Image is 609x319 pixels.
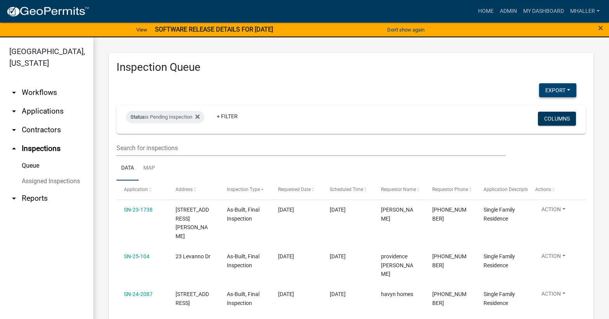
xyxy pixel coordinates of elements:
[117,156,139,181] a: Data
[476,181,527,199] datatable-header-cell: Application Description
[535,187,551,192] span: Actions
[124,207,153,213] a: SN-23-1738
[484,187,532,192] span: Application Description
[278,291,294,297] span: 09/08/2025
[227,291,259,306] span: As-Built, Final Inspection
[117,181,168,199] datatable-header-cell: Application
[9,88,19,97] i: arrow_drop_down
[124,187,148,192] span: Application
[330,205,366,214] div: [DATE]
[432,253,466,268] span: 555-555-5555
[374,181,425,199] datatable-header-cell: Requestor Name
[598,23,603,33] span: ×
[124,253,150,259] a: SN-25-104
[133,23,150,36] a: View
[330,252,366,261] div: [DATE]
[9,144,19,153] i: arrow_drop_up
[139,156,160,181] a: Map
[155,26,273,33] strong: SOFTWARE RELEASE DETAILS FOR [DATE]
[176,207,209,239] span: 163 Drake Dr
[432,291,466,306] span: 555-555-5555
[219,181,271,199] datatable-header-cell: Inspection Type
[227,207,259,222] span: As-Built, Final Inspection
[9,194,19,203] i: arrow_drop_down
[432,207,466,222] span: 219-746-2236
[124,291,153,297] a: SN-24-2087
[130,114,145,120] span: Status
[126,111,204,123] div: is Pending Inspection
[538,112,576,126] button: Columns
[497,4,520,19] a: Admin
[567,4,603,19] a: mhaller
[425,181,476,199] datatable-header-cell: Requestor Phone
[484,291,515,306] span: Single Family Residence
[384,23,428,36] button: Don't show again
[381,187,416,192] span: Requestor Name
[432,187,468,192] span: Requestor Phone
[322,181,373,199] datatable-header-cell: Scheduled Time
[176,187,193,192] span: Address
[381,253,413,277] span: providence tom jurik
[117,140,506,156] input: Search for inspections
[598,23,603,33] button: Close
[330,290,366,299] div: [DATE]
[381,207,413,222] span: andrew
[278,207,294,213] span: 09/10/2025
[227,187,260,192] span: Inspection Type
[330,187,363,192] span: Scheduled Time
[211,109,244,123] a: + Filter
[381,291,413,297] span: havyn homes
[535,205,572,217] button: Action
[271,181,322,199] datatable-header-cell: Requested Date
[176,291,209,306] span: 303 Apple Grove Ln
[535,252,572,263] button: Action
[484,207,515,222] span: Single Family Residence
[278,253,294,259] span: 09/08/2025
[278,187,311,192] span: Requested Date
[475,4,497,19] a: Home
[484,253,515,268] span: Single Family Residence
[176,253,211,259] span: 23 Levanno Dr
[227,253,259,268] span: As-Built, Final Inspection
[9,125,19,135] i: arrow_drop_down
[168,181,219,199] datatable-header-cell: Address
[117,61,586,74] h3: Inspection Queue
[535,290,572,301] button: Action
[539,83,576,97] button: Export
[528,181,579,199] datatable-header-cell: Actions
[520,4,567,19] a: My Dashboard
[9,107,19,116] i: arrow_drop_down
